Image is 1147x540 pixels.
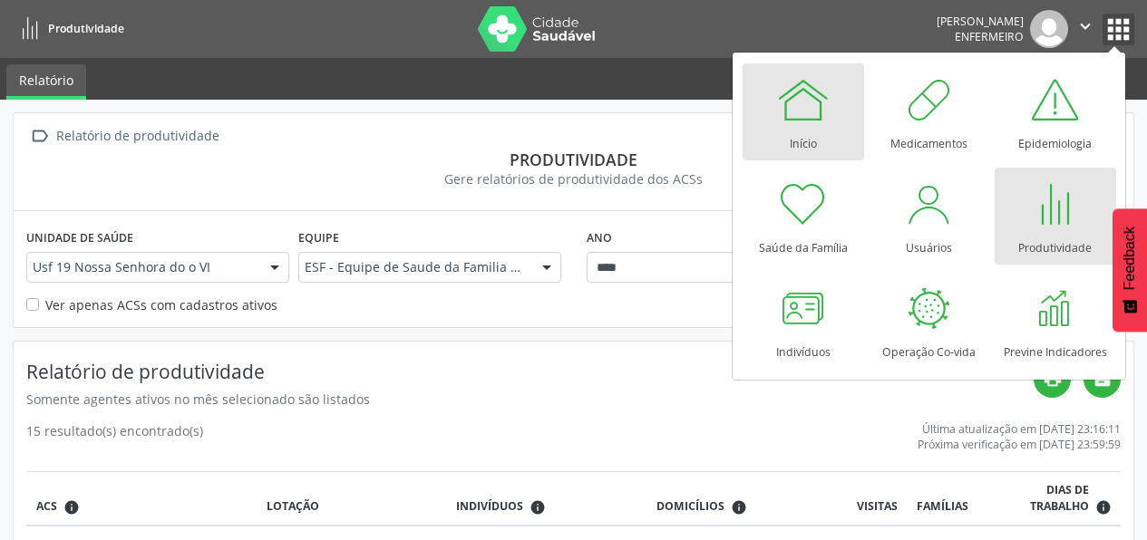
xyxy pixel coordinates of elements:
a: Relatório [6,64,86,100]
span: Dias de trabalho [987,482,1089,516]
th: Lotação [258,472,447,526]
div: Última atualização em [DATE] 23:16:11 [918,421,1121,437]
div: Gere relatórios de produtividade dos ACSs [26,169,1121,188]
span: Usf 19 Nossa Senhora do o VI [33,258,252,276]
img: img [1030,10,1068,48]
div: Somente agentes ativos no mês selecionado são listados [26,390,1034,409]
button: Feedback - Mostrar pesquisa [1113,208,1147,332]
span: Indivíduos [456,498,523,515]
button:  [1068,10,1103,48]
i: <div class="text-left"> <div> <strong>Cadastros ativos:</strong> Cadastros que estão vinculados a... [530,499,546,516]
button: apps [1103,14,1134,45]
span: Enfermeiro [955,29,1024,44]
i: <div class="text-left"> <div> <strong>Cadastros ativos:</strong> Cadastros que estão vinculados a... [731,499,747,516]
i:  [1075,16,1095,36]
div: Relatório de produtividade [53,123,222,149]
th: Famílias [907,472,977,526]
span: ESF - Equipe de Saude da Familia - INE: 0002163403 [305,258,524,276]
a: Previne Indicadores [995,272,1116,369]
a: Início [743,63,864,160]
a: Medicamentos [869,63,990,160]
div: Próxima verificação em [DATE] 23:59:59 [918,437,1121,452]
label: Ver apenas ACSs com cadastros ativos [45,295,277,314]
div: 15 resultado(s) encontrado(s) [26,421,203,452]
i: Dias em que o(a) ACS fez pelo menos uma visita, ou ficha de cadastro individual ou cadastro domic... [1095,499,1112,516]
label: Unidade de saúde [26,224,133,252]
div: Produtividade [26,149,1121,169]
span: Produtividade [48,21,124,36]
a: Produtividade [995,168,1116,265]
th: Visitas [847,472,907,526]
div: [PERSON_NAME] [937,14,1024,29]
a: Produtividade [13,14,124,43]
span: Feedback [1122,227,1138,290]
a: Indivíduos [743,272,864,369]
label: Ano [587,224,612,252]
span: Domicílios [656,498,724,515]
h4: Relatório de produtividade [26,361,1034,383]
a: Epidemiologia [995,63,1116,160]
a: Saúde da Família [743,168,864,265]
label: Equipe [298,224,339,252]
a: Operação Co-vida [869,272,990,369]
i:  [26,123,53,149]
a:  Relatório de produtividade [26,123,222,149]
a: Usuários [869,168,990,265]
